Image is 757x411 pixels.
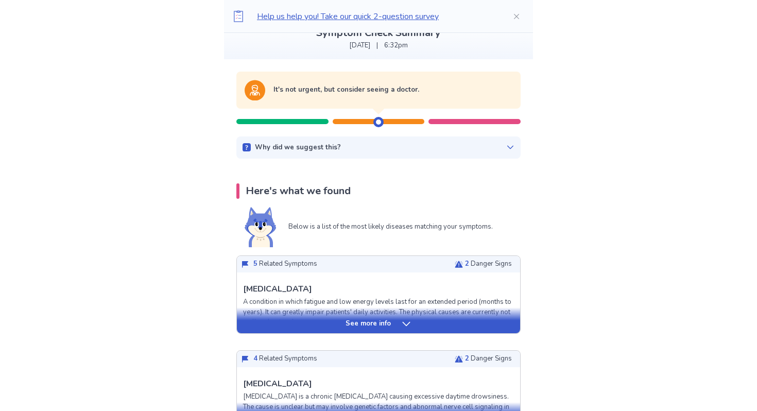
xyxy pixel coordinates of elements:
span: 2 [465,259,469,268]
span: 4 [253,354,257,363]
p: Below is a list of the most likely diseases matching your symptoms. [288,222,493,232]
span: 2 [465,354,469,363]
p: Danger Signs [465,259,512,269]
p: Help us help you! Take our quick 2-question survey [257,10,496,23]
p: Symptom Check Summary [232,25,525,41]
p: See more info [346,319,391,329]
p: [MEDICAL_DATA] [243,283,312,295]
img: Shiba [245,207,276,247]
p: It's not urgent, but consider seeing a doctor. [273,85,419,95]
p: Related Symptoms [253,259,317,269]
p: 6:32pm [384,41,408,51]
p: [MEDICAL_DATA] [243,378,312,390]
p: Here's what we found [246,183,351,199]
p: Danger Signs [465,354,512,364]
p: [DATE] [349,41,370,51]
p: A condition in which fatigue and low energy levels last for an extended period (months to years).... [243,297,514,328]
span: 5 [253,259,257,268]
p: | [376,41,378,51]
p: Related Symptoms [253,354,317,364]
p: Why did we suggest this? [255,143,341,153]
